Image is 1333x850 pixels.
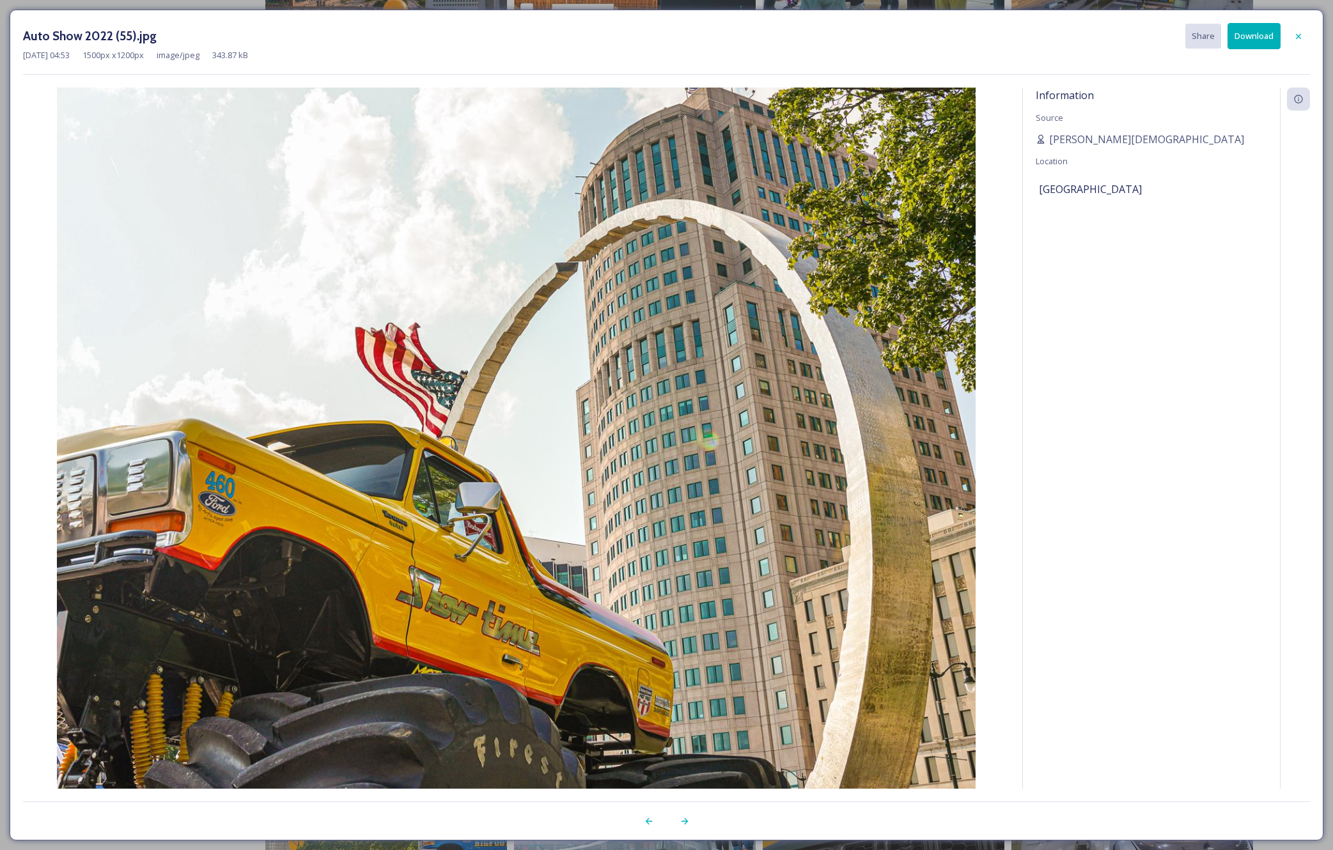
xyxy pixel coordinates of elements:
[23,27,157,45] h3: Auto Show 2022 (55).jpg
[1036,112,1063,123] span: Source
[1036,155,1068,167] span: Location
[82,49,144,61] span: 1500 px x 1200 px
[1049,132,1244,147] span: [PERSON_NAME][DEMOGRAPHIC_DATA]
[1185,24,1221,49] button: Share
[1039,182,1142,197] span: [GEOGRAPHIC_DATA]
[1036,88,1094,102] span: Information
[157,49,199,61] span: image/jpeg
[23,88,1009,823] img: 640eee014af6a2e4fa955d6cbf0386bf12c0e67554233d6b0242d390d69e0244.jpg
[212,49,248,61] span: 343.87 kB
[1228,23,1281,49] button: Download
[23,49,70,61] span: [DATE] 04:53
